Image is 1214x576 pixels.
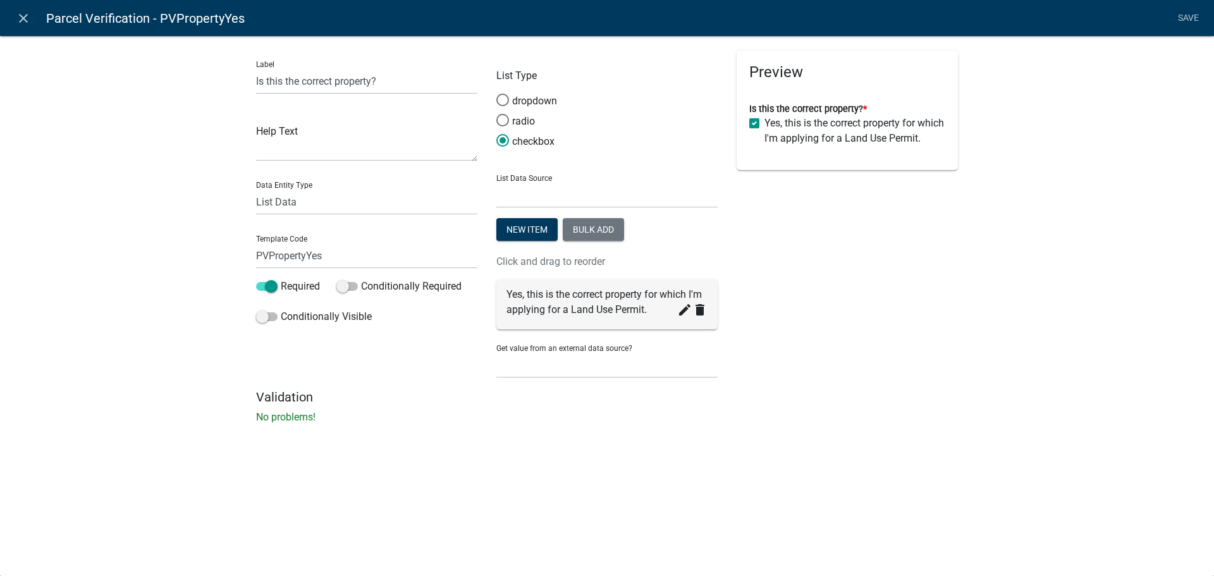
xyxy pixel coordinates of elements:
label: Is this the correct property? [749,105,867,114]
label: dropdown [496,94,557,109]
h5: Preview [749,63,945,82]
button: Bulk add [563,218,624,241]
a: Save [1172,6,1204,30]
label: Yes, this is the correct property for which I'm applying for a Land Use Permit. [764,116,945,146]
p: Click and drag to reorder [496,254,718,269]
label: radio [496,114,535,129]
p: List Type [496,68,718,83]
label: Conditionally Required [336,279,462,294]
i: close [16,11,31,26]
label: checkbox [496,134,555,149]
i: delete [692,302,708,317]
span: Parcel Verification - PVPropertyYes [46,6,245,31]
h5: Validation [256,389,958,405]
label: Conditionally Visible [256,309,372,324]
button: New item [496,218,558,241]
i: create [677,302,692,317]
label: Required [256,279,320,294]
p: No problems! [256,410,958,425]
div: Yes, this is the correct property for which I'm applying for a Land Use Permit. [506,287,708,317]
